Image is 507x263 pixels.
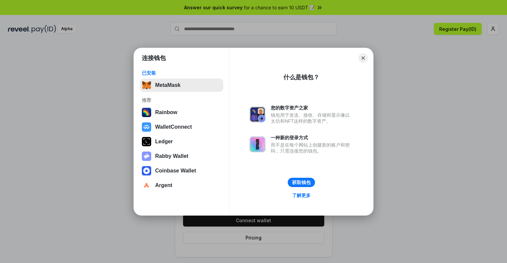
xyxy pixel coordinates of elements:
div: 推荐 [142,97,221,103]
div: Rainbow [155,109,177,115]
img: svg+xml,%3Csvg%20xmlns%3D%22http%3A%2F%2Fwww.w3.org%2F2000%2Fsvg%22%20fill%3D%22none%22%20viewBox... [250,106,265,122]
img: svg+xml,%3Csvg%20width%3D%2228%22%20height%3D%2228%22%20viewBox%3D%220%200%2028%2028%22%20fill%3D... [142,122,151,132]
div: 了解更多 [292,192,311,198]
h1: 连接钱包 [142,54,166,62]
button: 获取钱包 [288,178,315,187]
img: svg+xml,%3Csvg%20xmlns%3D%22http%3A%2F%2Fwww.w3.org%2F2000%2Fsvg%22%20fill%3D%22none%22%20viewBox... [250,136,265,152]
img: svg+xml,%3Csvg%20width%3D%2228%22%20height%3D%2228%22%20viewBox%3D%220%200%2028%2028%22%20fill%3D... [142,181,151,190]
img: svg+xml,%3Csvg%20xmlns%3D%22http%3A%2F%2Fwww.w3.org%2F2000%2Fsvg%22%20fill%3D%22none%22%20viewBox... [142,152,151,161]
div: Coinbase Wallet [155,168,196,174]
button: MetaMask [140,79,223,92]
div: 已安装 [142,70,221,76]
button: Ledger [140,135,223,148]
button: Argent [140,179,223,192]
img: svg+xml,%3Csvg%20width%3D%2228%22%20height%3D%2228%22%20viewBox%3D%220%200%2028%2028%22%20fill%3D... [142,166,151,175]
div: 而不是在每个网站上创建新的账户和密码，只需连接您的钱包。 [271,142,353,154]
div: 一种新的登录方式 [271,135,353,141]
div: Ledger [155,139,173,145]
div: Rabby Wallet [155,153,188,159]
img: svg+xml,%3Csvg%20xmlns%3D%22http%3A%2F%2Fwww.w3.org%2F2000%2Fsvg%22%20width%3D%2228%22%20height%3... [142,137,151,146]
button: Rainbow [140,106,223,119]
img: svg+xml,%3Csvg%20fill%3D%22none%22%20height%3D%2233%22%20viewBox%3D%220%200%2035%2033%22%20width%... [142,81,151,90]
button: Coinbase Wallet [140,164,223,177]
button: WalletConnect [140,120,223,134]
div: Argent [155,182,172,188]
div: WalletConnect [155,124,192,130]
div: 获取钱包 [292,179,311,185]
div: 钱包用于发送、接收、存储和显示像以太坊和NFT这样的数字资产。 [271,112,353,124]
button: Close [358,53,368,63]
div: 什么是钱包？ [283,73,319,81]
img: svg+xml,%3Csvg%20width%3D%22120%22%20height%3D%22120%22%20viewBox%3D%220%200%20120%20120%22%20fil... [142,108,151,117]
a: 了解更多 [288,191,315,200]
div: MetaMask [155,82,180,88]
div: 您的数字资产之家 [271,105,353,111]
button: Rabby Wallet [140,150,223,163]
